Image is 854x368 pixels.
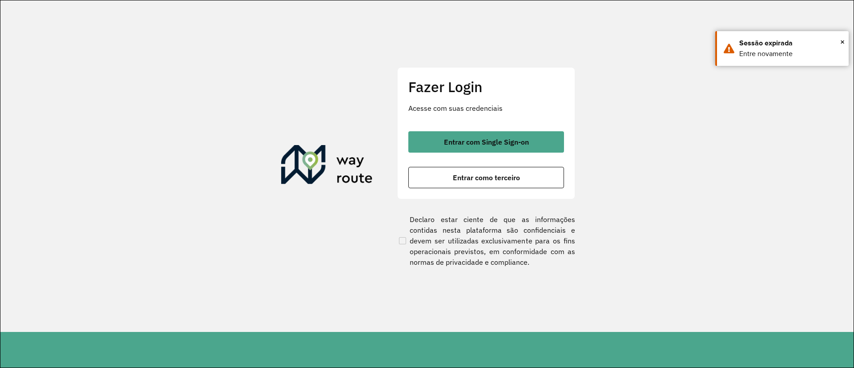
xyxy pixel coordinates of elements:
span: Entrar com Single Sign-on [444,138,529,146]
button: button [408,167,564,188]
h2: Fazer Login [408,78,564,95]
button: Close [840,35,845,49]
span: Entrar como terceiro [453,174,520,181]
div: Entre novamente [739,49,842,59]
span: × [840,35,845,49]
label: Declaro estar ciente de que as informações contidas nesta plataforma são confidenciais e devem se... [397,214,575,267]
button: button [408,131,564,153]
img: Roteirizador AmbevTech [281,145,373,188]
p: Acesse com suas credenciais [408,103,564,113]
div: Sessão expirada [739,38,842,49]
